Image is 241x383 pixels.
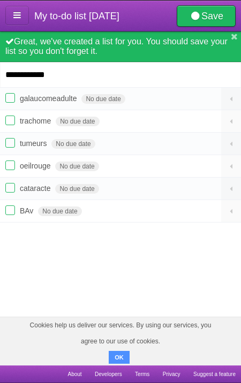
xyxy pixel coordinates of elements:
[20,206,36,215] span: BAv
[38,206,81,216] span: No due date
[67,365,81,383] a: About
[20,139,50,148] span: tumeurs
[135,365,149,383] a: Terms
[95,365,122,383] a: Developers
[193,365,236,383] a: Suggest a feature
[81,94,125,104] span: No due date
[5,93,15,103] label: Done
[11,317,230,349] span: Cookies help us deliver our services. By using our services, you agree to our use of cookies.
[51,139,95,149] span: No due date
[5,183,15,193] label: Done
[163,365,180,383] a: Privacy
[56,117,99,126] span: No due date
[5,160,15,170] label: Done
[20,184,54,193] span: cataracte
[55,162,99,171] span: No due date
[5,138,15,148] label: Done
[177,5,236,27] a: Save
[20,94,80,103] span: galaucomeadulte
[34,11,119,21] span: My to-do list [DATE]
[5,116,15,125] label: Done
[55,184,99,194] span: No due date
[5,205,15,215] label: Done
[109,351,130,364] button: OK
[20,117,54,125] span: trachome
[20,162,54,170] span: oeilrouge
